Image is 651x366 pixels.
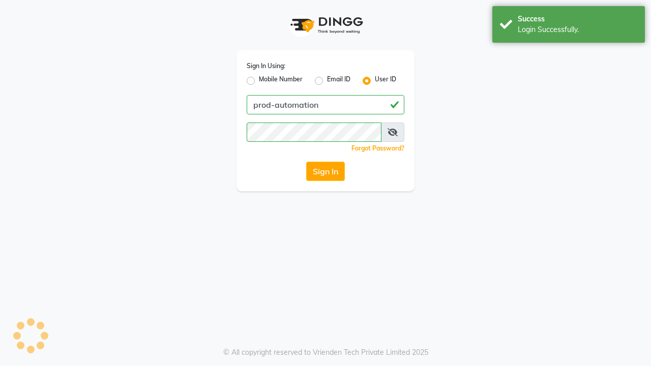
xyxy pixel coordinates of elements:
[306,162,345,181] button: Sign In
[518,24,637,35] div: Login Successfully.
[247,95,404,114] input: Username
[259,75,303,87] label: Mobile Number
[518,14,637,24] div: Success
[351,144,404,152] a: Forgot Password?
[285,10,366,40] img: logo1.svg
[247,123,381,142] input: Username
[375,75,396,87] label: User ID
[327,75,350,87] label: Email ID
[247,62,285,71] label: Sign In Using:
